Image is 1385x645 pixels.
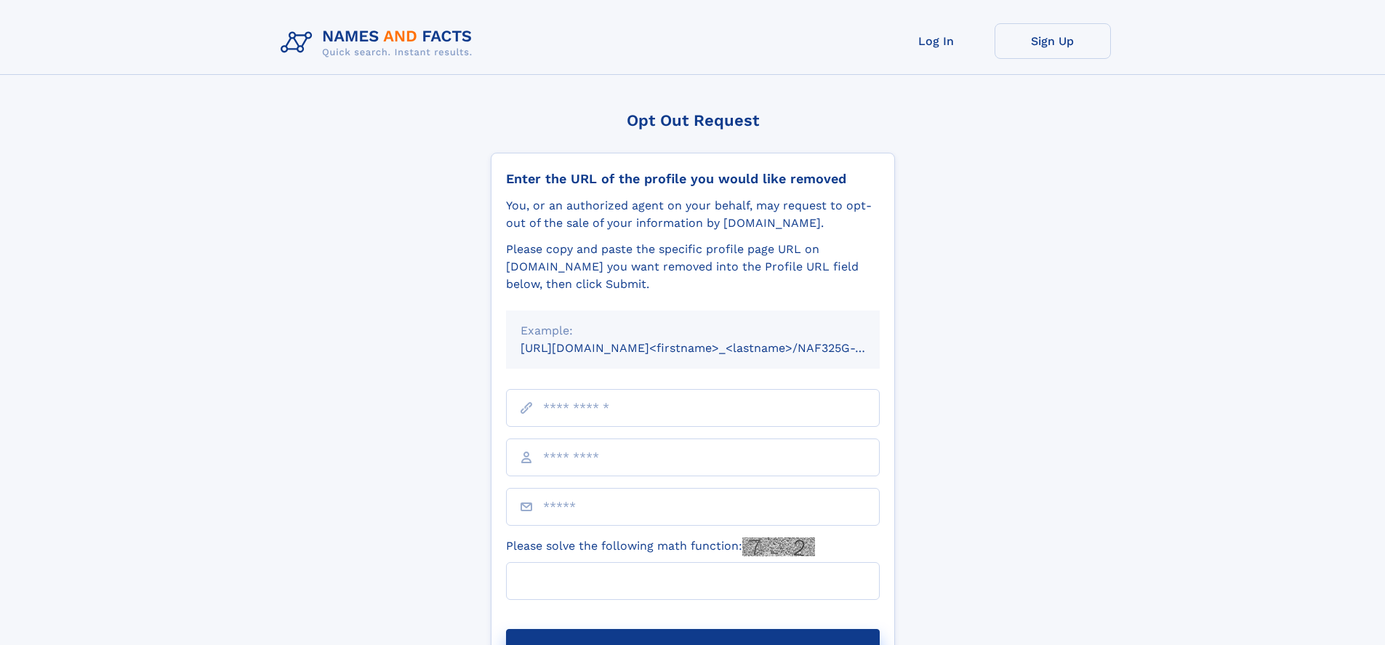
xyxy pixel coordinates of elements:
[521,341,907,355] small: [URL][DOMAIN_NAME]<firstname>_<lastname>/NAF325G-xxxxxxxx
[995,23,1111,59] a: Sign Up
[506,537,815,556] label: Please solve the following math function:
[521,322,865,340] div: Example:
[506,197,880,232] div: You, or an authorized agent on your behalf, may request to opt-out of the sale of your informatio...
[506,241,880,293] div: Please copy and paste the specific profile page URL on [DOMAIN_NAME] you want removed into the Pr...
[491,111,895,129] div: Opt Out Request
[506,171,880,187] div: Enter the URL of the profile you would like removed
[275,23,484,63] img: Logo Names and Facts
[878,23,995,59] a: Log In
